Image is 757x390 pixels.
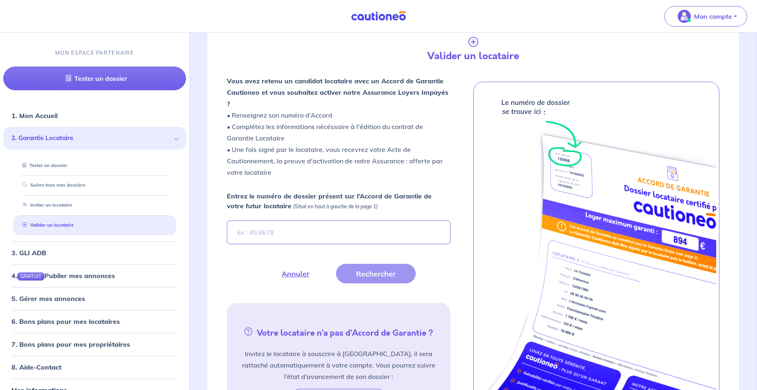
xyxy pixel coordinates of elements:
[13,218,176,232] div: Valider un locataire
[11,340,130,348] a: 7. Bons plans pour mes propriétaires
[13,158,176,172] div: Tester un dossier
[11,363,61,371] a: 8. Aide-Contact
[227,77,448,108] strong: Vous avez retenu un candidat locataire avec un Accord de Garantie Cautioneo et vous souhaitez act...
[293,203,378,209] em: (Situé en haut à gauche de la page 1)
[262,264,329,283] button: Annuler
[19,202,72,208] a: Inviter un locataire
[694,11,732,21] p: Mon compte
[227,75,450,178] p: • Renseignez son numéro d’Accord • Complétez les informations nécéssaire à l'édition du contrat d...
[678,10,691,23] img: illu_account_valid_menu.svg
[3,313,186,330] div: 6. Bons plans pour mes locataires
[664,6,747,27] button: illu_account_valid_menu.svgMon compte
[237,348,441,382] p: Invitez le locataire à souscrire à [GEOGRAPHIC_DATA], il sera rattaché automatiquement à votre co...
[3,267,186,283] div: 4.GRATUITPublier mes annonces
[55,49,134,57] p: MON ESPACE PARTENAIRE
[3,127,186,149] div: 2. Garantie Locataire
[3,67,186,90] a: Tester un dossier
[3,336,186,352] div: 7. Bons plans pour mes propriétaires
[19,162,67,168] a: Tester un dossier
[13,198,176,212] div: Inviter un locataire
[347,50,599,62] h4: Valider un locataire
[19,222,74,228] a: Valider un locataire
[11,111,58,120] a: 1. Mon Accueil
[227,221,450,244] input: Ex : 453678
[3,290,186,307] div: 5. Gérer mes annonces
[230,326,447,338] h5: Votre locataire n’a pas d’Accord de Garantie ?
[11,271,115,279] a: 4.GRATUITPublier mes annonces
[11,317,120,325] a: 6. Bons plans pour mes locataires
[3,359,186,375] div: 8. Aide-Contact
[11,248,46,256] a: 3. GLI ADB
[227,192,432,210] strong: Entrez le numéro de dossier présent sur l’Accord de Garantie de votre futur locataire
[3,107,186,124] div: 1. Mon Accueil
[11,134,172,143] span: 2. Garantie Locataire
[13,178,176,192] div: Suivre tous mes dossiers
[3,244,186,261] div: 3. GLI ADB
[11,294,85,303] a: 5. Gérer mes annonces
[348,11,409,21] img: Cautioneo
[19,182,85,188] a: Suivre tous mes dossiers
